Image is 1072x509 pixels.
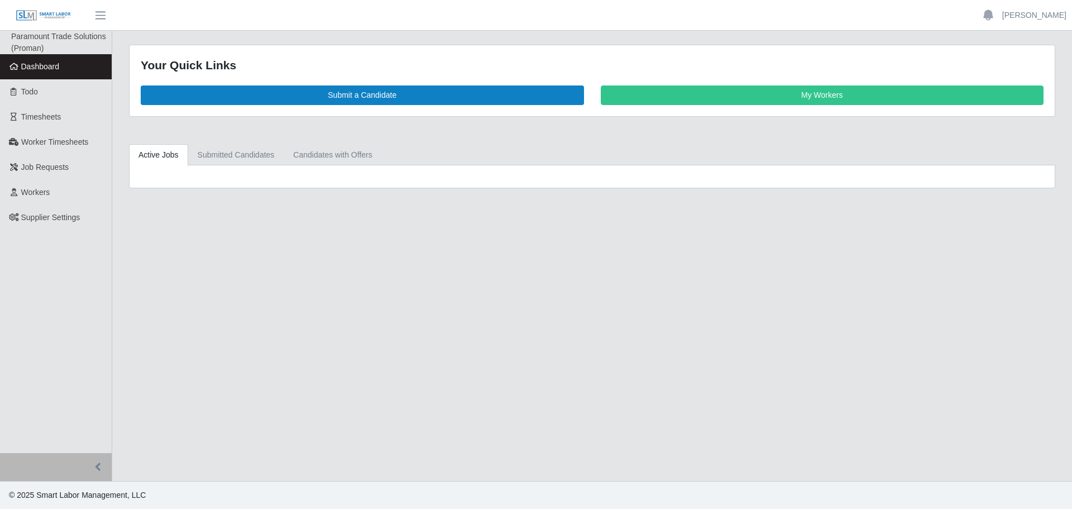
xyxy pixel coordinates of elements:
a: My Workers [601,85,1044,105]
span: Workers [21,188,50,197]
span: Supplier Settings [21,213,80,222]
span: Worker Timesheets [21,137,88,146]
div: Your Quick Links [141,56,1044,74]
span: Job Requests [21,163,69,172]
span: © 2025 Smart Labor Management, LLC [9,491,146,500]
span: Dashboard [21,62,60,71]
a: Submitted Candidates [188,144,284,166]
img: SLM Logo [16,9,71,22]
span: Todo [21,87,38,96]
a: Submit a Candidate [141,85,584,105]
span: Timesheets [21,112,61,121]
span: Paramount Trade Solutions (Proman) [11,32,106,53]
a: [PERSON_NAME] [1002,9,1066,21]
a: Active Jobs [129,144,188,166]
a: Candidates with Offers [284,144,381,166]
